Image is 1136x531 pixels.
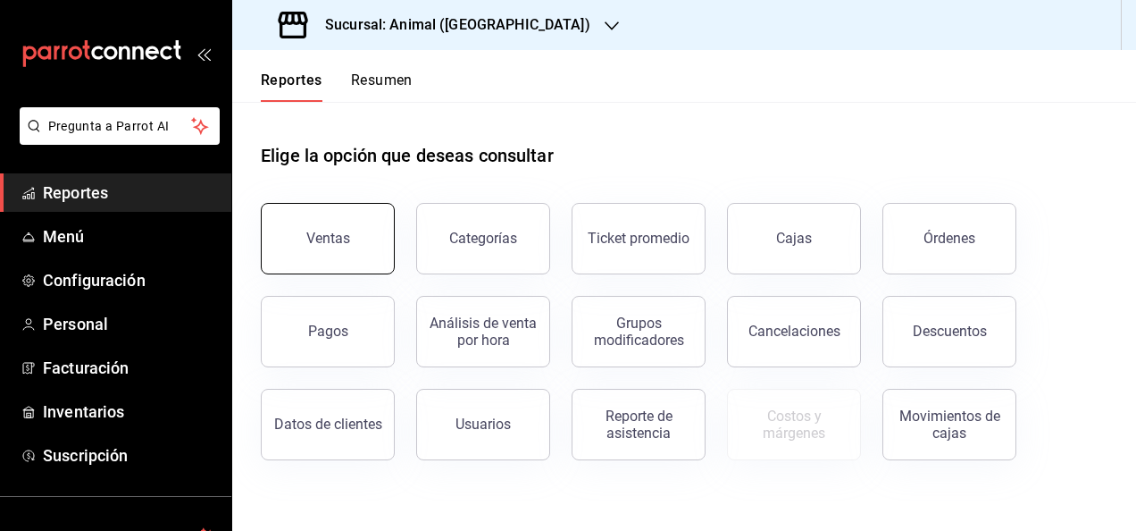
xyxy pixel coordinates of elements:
[261,296,395,367] button: Pagos
[48,117,192,136] span: Pregunta a Parrot AI
[43,224,217,249] span: Menú
[727,389,861,460] button: Contrata inventarios para ver este reporte
[43,312,217,336] span: Personal
[43,356,217,380] span: Facturación
[43,268,217,292] span: Configuración
[572,296,706,367] button: Grupos modificadores
[274,416,382,433] div: Datos de clientes
[261,142,554,169] h1: Elige la opción que deseas consultar
[572,203,706,274] button: Ticket promedio
[13,130,220,148] a: Pregunta a Parrot AI
[913,323,987,340] div: Descuentos
[455,416,511,433] div: Usuarios
[196,46,211,61] button: open_drawer_menu
[261,72,413,102] div: navigation tabs
[583,315,694,349] div: Grupos modificadores
[748,323,840,340] div: Cancelaciones
[311,14,590,36] h3: Sucursal: Animal ([GEOGRAPHIC_DATA])
[882,389,1016,460] button: Movimientos de cajas
[572,389,706,460] button: Reporte de asistencia
[894,408,1005,442] div: Movimientos de cajas
[588,230,689,247] div: Ticket promedio
[351,72,413,102] button: Resumen
[428,315,539,349] div: Análisis de venta por hora
[882,296,1016,367] button: Descuentos
[739,408,849,442] div: Costos y márgenes
[416,203,550,274] button: Categorías
[416,389,550,460] button: Usuarios
[776,230,812,247] div: Cajas
[416,296,550,367] button: Análisis de venta por hora
[43,181,217,205] span: Reportes
[882,203,1016,274] button: Órdenes
[306,230,350,247] div: Ventas
[43,443,217,468] span: Suscripción
[20,107,220,145] button: Pregunta a Parrot AI
[261,72,322,102] button: Reportes
[727,203,861,274] button: Cajas
[923,230,975,247] div: Órdenes
[308,323,348,340] div: Pagos
[261,203,395,274] button: Ventas
[261,389,395,460] button: Datos de clientes
[727,296,861,367] button: Cancelaciones
[583,408,694,442] div: Reporte de asistencia
[449,230,517,247] div: Categorías
[43,400,217,424] span: Inventarios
